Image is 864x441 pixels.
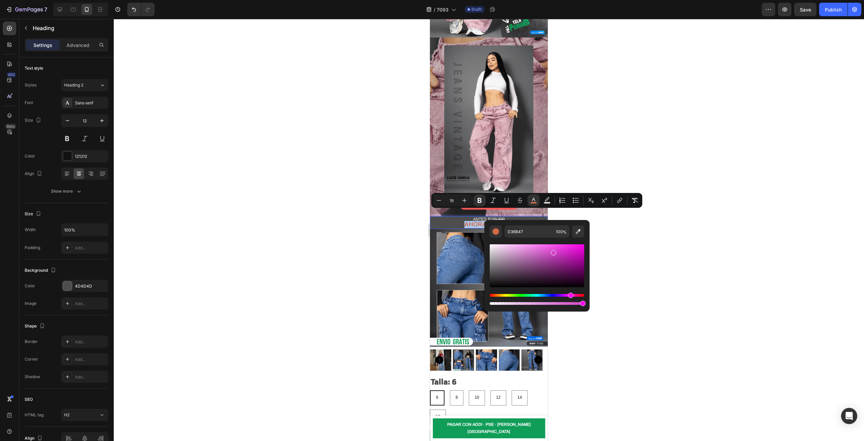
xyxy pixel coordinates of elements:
div: Publish [825,6,842,13]
div: Size [25,210,43,219]
div: 4D4D4D [75,283,107,289]
div: Color [25,283,35,289]
span: Save [800,7,811,13]
input: E.g FFFFFF [505,225,553,238]
div: Shadow [25,374,40,380]
input: Auto [61,224,108,236]
button: 7 [3,3,50,16]
p: Heading [33,24,106,32]
div: Align [25,169,44,178]
div: 121212 [75,153,107,160]
div: Text style [25,65,43,71]
div: Add... [75,339,107,345]
button: Heading 2 [61,79,108,91]
div: Add... [75,245,107,251]
div: Undo/Redo [127,3,155,16]
div: Beta [5,124,16,129]
div: SEO [25,396,33,402]
div: Editor contextual toolbar [431,193,642,208]
div: Corner [25,356,38,362]
span: Heading 2 [64,82,83,88]
span: % [563,228,567,236]
span: / [434,6,435,13]
div: 450 [6,72,16,77]
iframe: Design area [430,19,548,441]
button: Publish [819,3,847,16]
div: Image [25,300,36,307]
p: Settings [33,42,52,49]
div: Color [25,153,35,159]
div: Sans-serif [75,100,107,106]
div: Size [25,116,43,125]
div: Open Intercom Messenger [841,408,857,424]
p: Advanced [66,42,89,49]
div: HTML tag [25,412,44,418]
span: Draft [471,6,482,13]
button: H2 [61,409,108,421]
div: Width [25,227,36,233]
span: H2 [64,412,70,417]
div: Border [25,339,38,345]
div: Add... [75,374,107,380]
span: 7093 [437,6,449,13]
div: Shape [25,322,46,331]
div: Background [25,266,57,275]
div: Styles [25,82,36,88]
div: Hue [490,294,584,297]
div: Add... [75,301,107,307]
div: Add... [75,357,107,363]
button: Show more [25,185,108,197]
p: 7 [44,5,47,14]
div: Font [25,100,33,106]
div: Show more [51,188,82,195]
button: Save [794,3,816,16]
div: Padding [25,245,40,251]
